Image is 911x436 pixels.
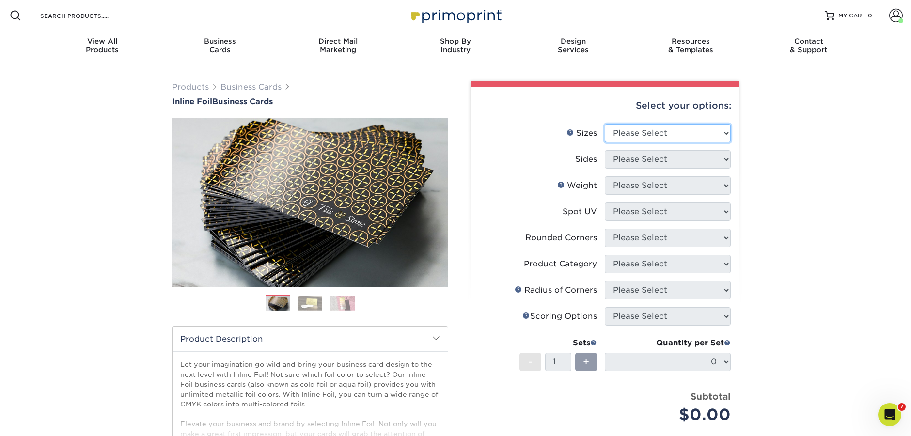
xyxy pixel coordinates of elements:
[397,37,515,46] span: Shop By
[566,127,597,139] div: Sizes
[514,37,632,46] span: Design
[612,403,731,426] div: $0.00
[519,337,597,349] div: Sets
[173,327,448,351] h2: Product Description
[750,37,867,46] span: Contact
[298,296,322,311] img: Business Cards 02
[898,403,906,411] span: 7
[279,37,397,54] div: Marketing
[397,31,515,62] a: Shop ByIndustry
[632,37,750,46] span: Resources
[878,403,901,426] iframe: Intercom live chat
[528,355,533,369] span: -
[172,82,209,92] a: Products
[750,31,867,62] a: Contact& Support
[515,284,597,296] div: Radius of Corners
[691,391,731,402] strong: Subtotal
[161,31,279,62] a: BusinessCards
[514,31,632,62] a: DesignServices
[279,31,397,62] a: Direct MailMarketing
[407,5,504,26] img: Primoprint
[868,12,872,19] span: 0
[557,180,597,191] div: Weight
[583,355,589,369] span: +
[514,37,632,54] div: Services
[525,232,597,244] div: Rounded Corners
[161,37,279,54] div: Cards
[44,31,161,62] a: View AllProducts
[397,37,515,54] div: Industry
[172,64,448,341] img: Inline Foil 01
[2,406,82,433] iframe: Google Customer Reviews
[632,31,750,62] a: Resources& Templates
[44,37,161,54] div: Products
[750,37,867,54] div: & Support
[478,87,731,124] div: Select your options:
[266,292,290,316] img: Business Cards 01
[172,97,212,106] span: Inline Foil
[632,37,750,54] div: & Templates
[575,154,597,165] div: Sides
[563,206,597,218] div: Spot UV
[220,82,282,92] a: Business Cards
[838,12,866,20] span: MY CART
[330,296,355,311] img: Business Cards 03
[522,311,597,322] div: Scoring Options
[172,97,448,106] a: Inline FoilBusiness Cards
[605,337,731,349] div: Quantity per Set
[279,37,397,46] span: Direct Mail
[44,37,161,46] span: View All
[524,258,597,270] div: Product Category
[39,10,134,21] input: SEARCH PRODUCTS.....
[172,97,448,106] h1: Business Cards
[161,37,279,46] span: Business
